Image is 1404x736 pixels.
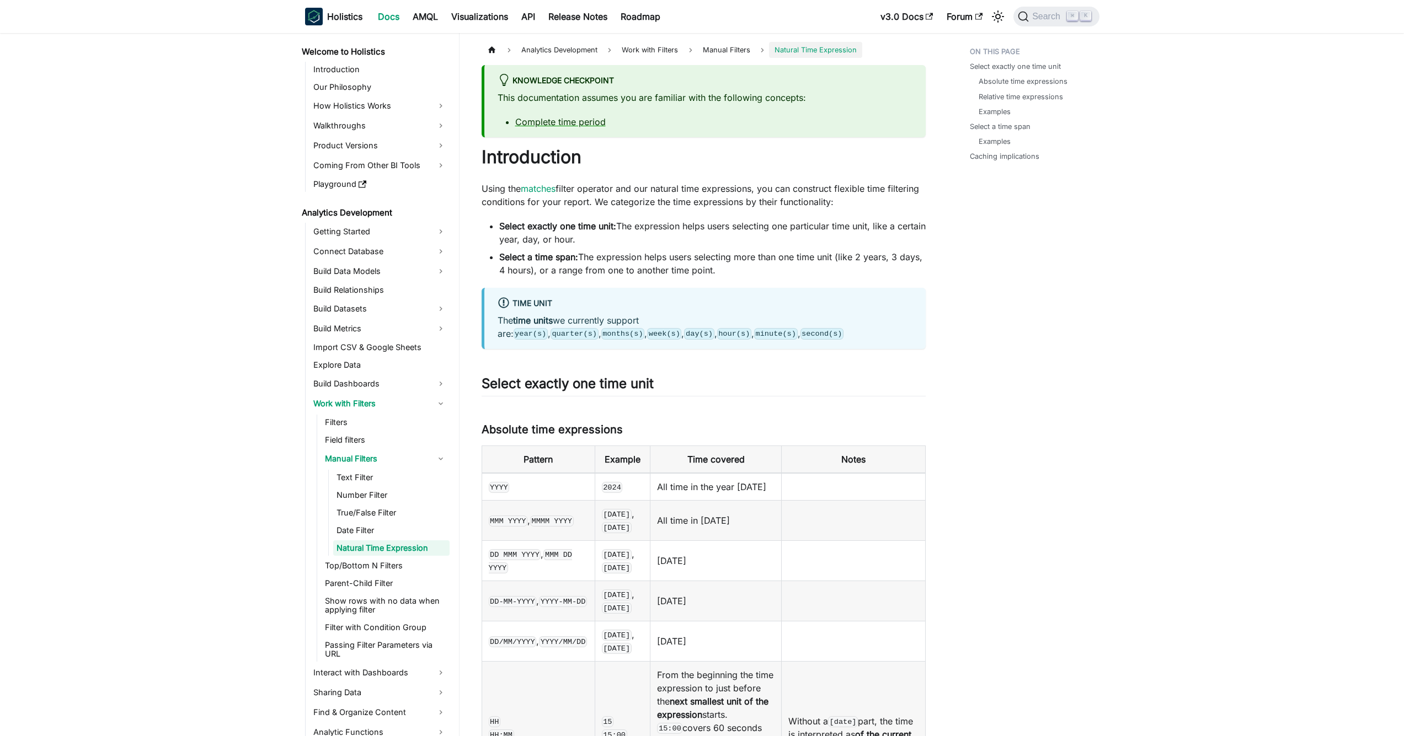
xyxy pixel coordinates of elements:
[322,450,450,468] a: Manual Filters
[521,183,556,194] a: matches
[322,620,450,635] a: Filter with Condition Group
[769,42,862,58] span: Natural Time Expression
[602,643,632,654] code: [DATE]
[551,328,599,339] code: quarter(s)
[530,515,574,527] code: MMMM YYYY
[322,432,450,448] a: Field filters
[333,505,450,520] a: True/False Filter
[498,74,912,88] div: Knowledge Checkpoint
[406,8,445,25] a: AMQL
[539,636,587,647] code: YYYY/MM/DD
[310,357,450,373] a: Explore Data
[310,703,450,721] a: Find & Organize Content
[310,320,450,337] a: Build Metrics
[513,315,553,326] strong: time units
[482,621,595,661] td: ,
[602,562,632,573] code: [DATE]
[970,61,1061,72] a: Select exactly one time unit
[595,581,650,621] td: ,
[489,515,527,527] code: MMM YYYY
[614,8,667,25] a: Roadmap
[298,205,450,221] a: Analytics Development
[499,219,926,246] li: The expression helps users selecting one particular time unit, like a certain year, day, or hour.
[602,716,614,727] code: 15
[970,151,1039,162] a: Caching implications
[482,423,926,437] h3: Absolute time expressions
[310,262,450,280] a: Build Data Models
[1080,11,1091,21] kbd: K
[310,79,450,95] a: Our Philosophy
[602,630,632,641] code: [DATE]
[310,395,450,412] a: Work with Filters
[498,91,912,104] p: This documentation assumes you are familiar with the following concepts:
[333,487,450,503] a: Number Filter
[489,549,572,573] code: MMM DD YYYY
[979,92,1063,102] a: Relative time expressions
[294,33,460,736] nav: Docs sidebar
[616,42,684,58] span: Work with Filters
[697,42,756,58] span: Manual Filters
[482,42,926,58] nav: Breadcrumbs
[310,62,450,77] a: Introduction
[800,328,844,339] code: second(s)
[650,540,782,581] td: [DATE]
[940,8,989,25] a: Forum
[322,593,450,617] a: Show rows with no data when applying filter
[310,243,450,260] a: Connect Database
[499,250,926,277] li: The expression helps users selecting more than one time unit (like 2 years, 3 days, 4 hours), or ...
[499,221,616,232] strong: Select exactly one time unit:
[310,137,450,154] a: Product Versions
[754,328,798,339] code: minute(s)
[482,581,595,621] td: ,
[445,8,515,25] a: Visualizations
[305,8,323,25] img: Holistics
[717,328,751,339] code: hour(s)
[482,42,503,58] a: Home page
[489,482,510,493] code: YYYY
[539,596,587,607] code: YYYY-MM-DD
[516,42,603,58] span: Analytics Development
[602,549,632,560] code: [DATE]
[602,509,632,520] code: [DATE]
[781,445,925,473] th: Notes
[650,445,782,473] th: Time covered
[650,581,782,621] td: [DATE]
[333,523,450,538] a: Date Filter
[310,340,450,355] a: Import CSV & Google Sheets
[650,500,782,540] td: All time in [DATE]
[371,8,406,25] a: Docs
[979,136,1011,147] a: Examples
[595,621,650,661] td: ,
[310,176,450,192] a: Playground
[310,300,450,318] a: Build Datasets
[482,500,595,540] td: ,
[602,603,632,614] code: [DATE]
[310,282,450,298] a: Build Relationships
[322,415,450,430] a: Filters
[482,146,926,168] h1: Introduction
[310,223,450,240] a: Getting Started
[489,596,537,607] code: DD-MM-YYYY
[310,664,450,681] a: Interact with Dashboards
[1067,11,1078,21] kbd: ⌘
[647,328,681,339] code: week(s)
[979,106,1011,117] a: Examples
[489,716,501,727] code: HH
[482,445,595,473] th: Pattern
[515,116,606,127] a: Complete time period
[595,445,650,473] th: Example
[602,522,632,533] code: [DATE]
[989,8,1007,25] button: Switch between dark and light mode (currently light mode)
[489,549,541,560] code: DD MMM YYYY
[601,328,645,339] code: months(s)
[874,8,940,25] a: v3.0 Docs
[482,375,926,396] h2: Select exactly one time unit
[515,8,542,25] a: API
[657,723,682,734] code: 15:00
[322,637,450,662] a: Passing Filter Parameters via URL
[327,10,362,23] b: Holistics
[298,44,450,60] a: Welcome to Holistics
[322,576,450,591] a: Parent-Child Filter
[310,117,450,135] a: Walkthroughs
[514,328,548,339] code: year(s)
